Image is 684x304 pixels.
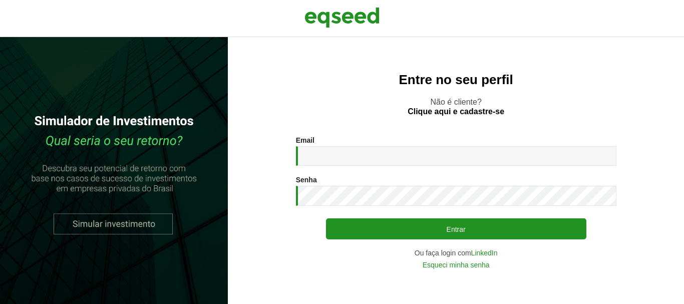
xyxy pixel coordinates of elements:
[326,218,586,239] button: Entrar
[296,176,317,183] label: Senha
[408,108,504,116] a: Clique aqui e cadastre-se
[296,137,314,144] label: Email
[423,261,490,268] a: Esqueci minha senha
[248,73,664,87] h2: Entre no seu perfil
[304,5,380,30] img: EqSeed Logo
[471,249,498,256] a: LinkedIn
[296,249,616,256] div: Ou faça login com
[248,97,664,116] p: Não é cliente?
